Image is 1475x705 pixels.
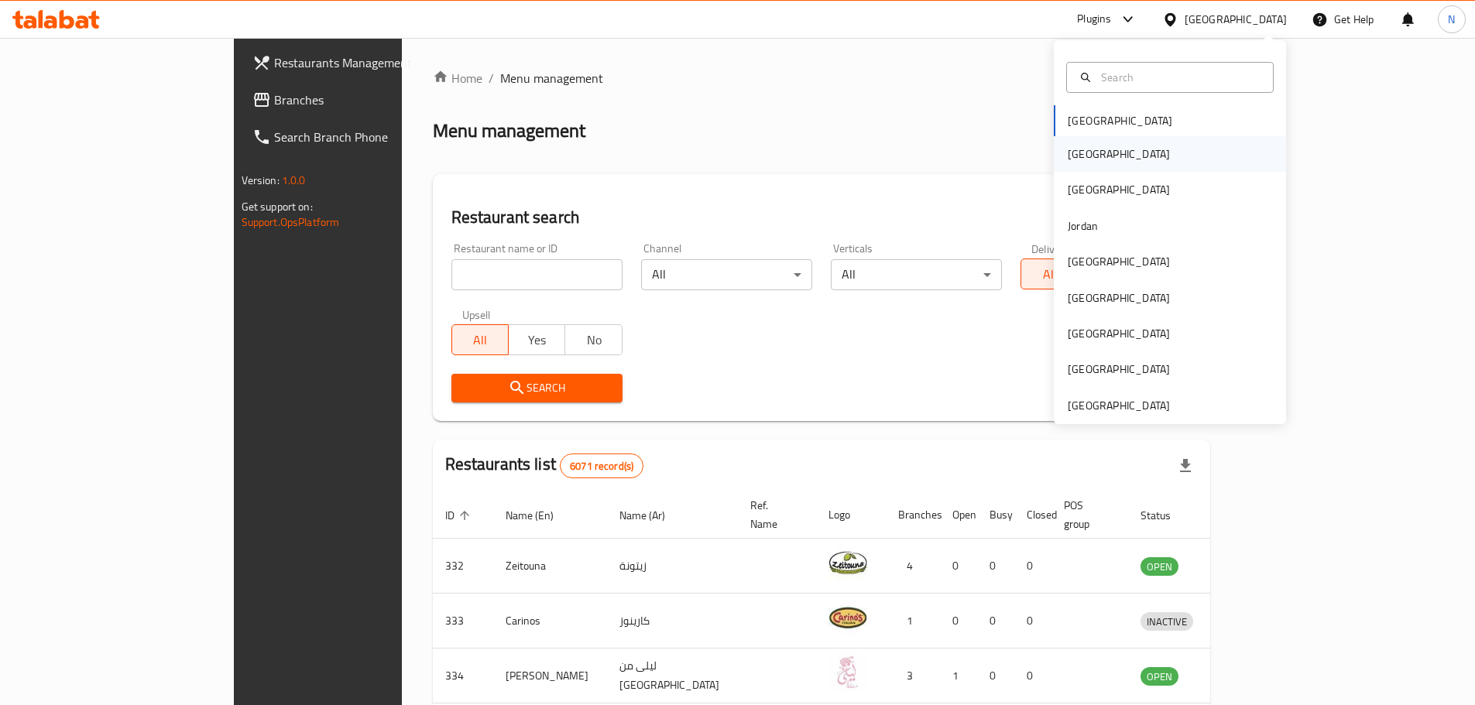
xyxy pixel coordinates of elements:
[242,212,340,232] a: Support.OpsPlatform
[1014,539,1051,594] td: 0
[493,649,607,703] td: [PERSON_NAME]
[274,91,468,109] span: Branches
[1027,263,1072,286] span: All
[508,324,565,355] button: Yes
[561,459,643,474] span: 6071 record(s)
[1031,243,1070,254] label: Delivery
[1068,325,1170,342] div: [GEOGRAPHIC_DATA]
[451,206,1192,229] h2: Restaurant search
[493,539,607,594] td: Zeitouna
[1014,594,1051,649] td: 0
[1167,447,1204,484] div: Export file
[816,491,886,539] th: Logo
[1020,258,1078,289] button: All
[1068,145,1170,163] div: [GEOGRAPHIC_DATA]
[489,69,494,87] li: /
[940,649,977,703] td: 1
[564,324,622,355] button: No
[1141,612,1193,631] div: INACTIVE
[240,81,480,118] a: Branches
[619,506,685,525] span: Name (Ar)
[433,118,585,143] h2: Menu management
[607,649,738,703] td: ليلى من [GEOGRAPHIC_DATA]
[641,259,812,290] div: All
[445,506,475,525] span: ID
[828,543,867,582] img: Zeitouna
[1014,491,1051,539] th: Closed
[451,374,623,402] button: Search
[886,594,940,649] td: 1
[886,649,940,703] td: 3
[1068,397,1170,414] div: [GEOGRAPHIC_DATA]
[451,259,623,290] input: Search for restaurant name or ID..
[977,649,1014,703] td: 0
[940,539,977,594] td: 0
[464,378,610,398] span: Search
[977,491,1014,539] th: Busy
[977,594,1014,649] td: 0
[886,491,940,539] th: Branches
[607,594,738,649] td: كارينوز
[242,170,280,190] span: Version:
[242,197,313,217] span: Get support on:
[1077,10,1111,29] div: Plugins
[940,594,977,649] td: 0
[1141,506,1191,525] span: Status
[462,309,491,320] label: Upsell
[282,170,306,190] span: 1.0.0
[458,329,503,351] span: All
[506,506,574,525] span: Name (En)
[493,594,607,649] td: Carinos
[1185,11,1287,28] div: [GEOGRAPHIC_DATA]
[1014,649,1051,703] td: 0
[1095,69,1264,86] input: Search
[500,69,603,87] span: Menu management
[240,118,480,156] a: Search Branch Phone
[1448,11,1455,28] span: N
[1068,181,1170,198] div: [GEOGRAPHIC_DATA]
[515,329,559,351] span: Yes
[607,539,738,594] td: زيتونة
[831,259,1002,290] div: All
[1141,668,1178,686] span: OPEN
[451,324,509,355] button: All
[750,496,798,533] span: Ref. Name
[1064,496,1110,533] span: POS group
[886,539,940,594] td: 4
[828,653,867,692] img: Leila Min Lebnan
[560,453,643,478] div: Total records count
[274,53,468,72] span: Restaurants Management
[1141,613,1193,631] span: INACTIVE
[1068,253,1170,270] div: [GEOGRAPHIC_DATA]
[1141,667,1178,686] div: OPEN
[571,329,616,351] span: No
[1068,361,1170,378] div: [GEOGRAPHIC_DATA]
[1068,217,1098,234] div: Jordan
[828,598,867,637] img: Carinos
[1141,558,1178,576] span: OPEN
[940,491,977,539] th: Open
[274,128,468,146] span: Search Branch Phone
[977,539,1014,594] td: 0
[240,44,480,81] a: Restaurants Management
[433,69,1211,87] nav: breadcrumb
[1068,289,1170,306] div: [GEOGRAPHIC_DATA]
[445,453,644,478] h2: Restaurants list
[1141,557,1178,576] div: OPEN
